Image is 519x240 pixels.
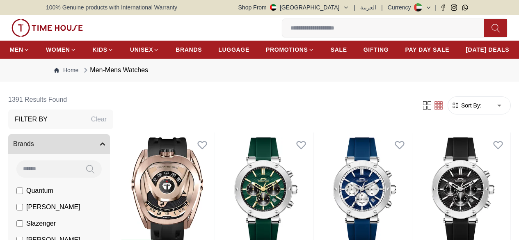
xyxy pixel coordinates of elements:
a: PAY DAY SALE [405,42,449,57]
nav: Breadcrumb [46,59,473,82]
a: [DATE] DEALS [466,42,509,57]
a: MEN [10,42,30,57]
span: PAY DAY SALE [405,46,449,54]
span: | [354,3,356,11]
span: | [381,3,383,11]
span: Slazenger [26,219,56,229]
a: BRANDS [176,42,202,57]
input: [PERSON_NAME] [16,204,23,210]
span: Quantum [26,186,53,196]
a: Whatsapp [462,5,468,11]
a: WOMEN [46,42,76,57]
a: SALE [331,42,347,57]
a: GIFTING [364,42,389,57]
a: UNISEX [130,42,159,57]
a: KIDS [93,42,114,57]
span: PROMOTIONS [266,46,308,54]
input: Slazenger [16,220,23,227]
button: Sort By: [451,101,482,110]
span: 100% Genuine products with International Warranty [46,3,177,11]
span: GIFTING [364,46,389,54]
button: العربية [360,3,376,11]
div: Clear [91,114,107,124]
h3: Filter By [15,114,48,124]
span: [DATE] DEALS [466,46,509,54]
img: United Arab Emirates [270,4,277,11]
h6: 1391 Results Found [8,90,113,110]
a: LUGGAGE [218,42,249,57]
span: BRANDS [176,46,202,54]
span: KIDS [93,46,107,54]
a: Instagram [451,5,457,11]
span: | [435,3,437,11]
span: [PERSON_NAME] [26,202,80,212]
span: UNISEX [130,46,153,54]
button: Brands [8,134,110,154]
span: LUGGAGE [218,46,249,54]
input: Quantum [16,187,23,194]
span: WOMEN [46,46,70,54]
span: SALE [331,46,347,54]
div: Currency [388,3,414,11]
a: Facebook [440,5,446,11]
img: ... [11,19,83,37]
span: Sort By: [460,101,482,110]
a: Home [54,66,78,74]
a: PROMOTIONS [266,42,314,57]
span: MEN [10,46,23,54]
div: Men-Mens Watches [82,65,148,75]
button: Shop From[GEOGRAPHIC_DATA] [238,3,349,11]
span: Brands [13,139,34,149]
